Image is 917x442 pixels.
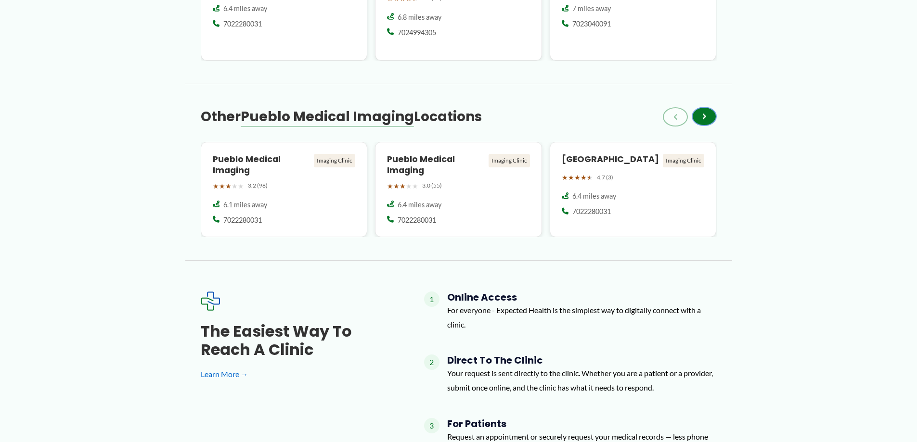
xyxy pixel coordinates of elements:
span: 4.7 (3) [597,172,613,183]
span: ★ [574,171,581,184]
span: ★ [562,171,568,184]
button: ‹ [663,107,688,126]
a: Pueblo Medical Imaging Imaging Clinic ★★★★★ 3.2 (98) 6.1 miles away 7022280031 [201,142,368,237]
span: 7022280031 [572,207,611,216]
span: 6.4 miles away [223,4,267,13]
span: ★ [587,171,593,184]
span: 3.0 (55) [422,180,442,191]
h4: [GEOGRAPHIC_DATA] [562,154,659,165]
span: ★ [219,180,225,192]
h4: Pueblo Medical Imaging [387,154,485,176]
span: 7024994305 [398,28,436,38]
span: 7022280031 [223,19,262,29]
p: Your request is sent directly to the clinic. Whether you are a patient or a provider, submit once... [447,366,717,394]
div: Imaging Clinic [489,154,530,167]
span: 6.4 miles away [398,200,441,210]
img: Expected Healthcare Logo [201,291,220,311]
span: 7023040091 [572,19,611,29]
span: ★ [232,180,238,192]
h4: Online Access [447,291,717,303]
span: ★ [406,180,412,192]
a: [GEOGRAPHIC_DATA] Imaging Clinic ★★★★★ 4.7 (3) 6.4 miles away 7022280031 [550,142,717,237]
span: ★ [412,180,418,192]
span: 3 [424,418,439,433]
span: ★ [238,180,244,192]
span: 6.4 miles away [572,191,616,201]
div: Imaging Clinic [663,154,704,167]
span: ★ [581,171,587,184]
span: 6.1 miles away [223,200,267,210]
h4: For Patients [447,418,717,429]
span: ★ [393,180,400,192]
span: 7022280031 [398,215,436,225]
button: › [692,107,717,126]
h4: Pueblo Medical Imaging [213,154,310,176]
span: ★ [225,180,232,192]
span: ★ [213,180,219,192]
a: Pueblo Medical Imaging Imaging Clinic ★★★★★ 3.0 (55) 6.4 miles away 7022280031 [375,142,542,237]
span: ‹ [673,111,677,123]
span: 1 [424,291,439,307]
a: Learn More → [201,367,393,381]
span: ★ [387,180,393,192]
div: Imaging Clinic [314,154,355,167]
span: › [702,111,706,122]
h3: The Easiest Way to Reach a Clinic [201,322,393,359]
span: 7022280031 [223,215,262,225]
span: 6.8 miles away [398,13,441,22]
span: 2 [424,354,439,370]
span: 3.2 (98) [248,180,268,191]
h3: Other Locations [201,108,482,126]
h4: Direct to the Clinic [447,354,717,366]
span: Pueblo Medical Imaging [241,107,414,126]
span: ★ [400,180,406,192]
span: ★ [568,171,574,184]
span: 7 miles away [572,4,611,13]
p: For everyone - Expected Health is the simplest way to digitally connect with a clinic. [447,303,717,331]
